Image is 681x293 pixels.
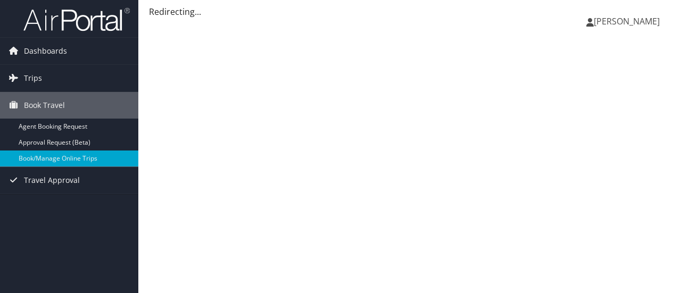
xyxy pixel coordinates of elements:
img: airportal-logo.png [23,7,130,32]
a: [PERSON_NAME] [586,5,670,37]
div: Redirecting... [149,5,670,18]
span: Trips [24,65,42,91]
span: [PERSON_NAME] [594,15,660,27]
span: Book Travel [24,92,65,119]
span: Dashboards [24,38,67,64]
span: Travel Approval [24,167,80,194]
